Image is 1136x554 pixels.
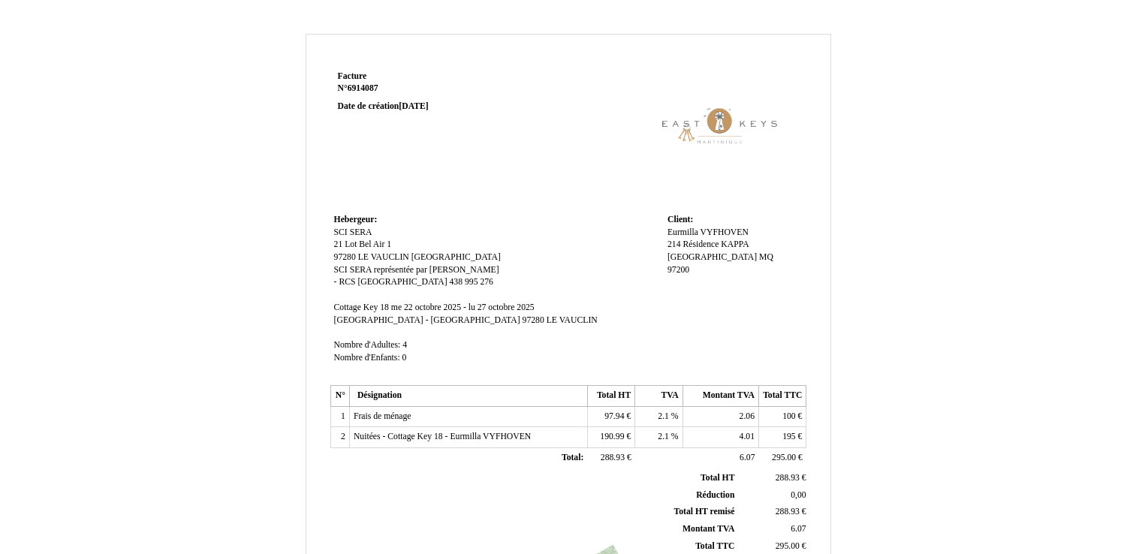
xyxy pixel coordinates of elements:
[334,353,400,363] span: Nombre d'Enfants:
[402,340,407,350] span: 4
[658,432,669,441] span: 2.1
[330,386,349,407] th: N°
[339,277,493,287] span: RCS [GEOGRAPHIC_DATA] 438 995 276
[354,411,411,421] span: Frais de ménage
[667,227,698,237] span: Eurmilla
[759,386,806,407] th: Total TTC
[695,541,734,551] span: Total TTC
[791,524,806,534] span: 6.07
[334,340,401,350] span: Nombre d'Adultes:
[391,303,535,312] span: me 22 octobre 2025 - lu 27 octobre 2025
[658,411,669,421] span: 2.1
[782,432,796,441] span: 195
[696,490,734,500] span: Réduction
[338,71,367,81] span: Facture
[701,473,734,483] span: Total HT
[601,453,625,462] span: 288.93
[740,432,755,441] span: 4.01
[683,386,758,407] th: Montant TVA
[330,427,349,448] td: 2
[667,252,757,262] span: [GEOGRAPHIC_DATA]
[334,315,520,325] span: [GEOGRAPHIC_DATA] - [GEOGRAPHIC_DATA]
[701,227,749,237] span: VYFHOVEN
[600,432,624,441] span: 190.99
[782,411,796,421] span: 100
[374,265,499,275] span: représentée par [PERSON_NAME]
[737,504,809,521] td: €
[604,411,624,421] span: 97.94
[334,215,378,224] span: Hebergeur:
[334,239,392,249] span: 21 Lot Bel Air 1
[349,386,587,407] th: Désignation
[776,473,800,483] span: 288.93
[667,239,749,249] span: 214 Résidence KAPPA
[759,406,806,427] td: €
[635,427,683,448] td: %
[667,265,689,275] span: 97200
[740,411,755,421] span: 2.06
[562,453,583,462] span: Total:
[776,507,800,516] span: 288.93
[673,507,734,516] span: Total HT remisé
[334,303,389,312] span: Cottage Key 18
[358,252,409,262] span: LE VAUCLIN
[635,386,683,407] th: TVA
[636,71,803,183] img: logo
[348,83,378,93] span: 6914087
[635,406,683,427] td: %
[334,265,372,275] span: SCI SERA
[740,453,755,462] span: 6.07
[354,432,531,441] span: Nuitées - Cottage Key 18 - Eurmilla VYFHOVEN
[330,406,349,427] td: 1
[399,101,428,111] span: [DATE]
[737,470,809,486] td: €
[791,490,806,500] span: 0,00
[759,427,806,448] td: €
[587,386,634,407] th: Total HT
[338,83,517,95] strong: N°
[334,227,372,237] span: SCI SERA
[523,315,544,325] span: 97280
[547,315,598,325] span: LE VAUCLIN
[772,453,796,462] span: 295.00
[587,427,634,448] td: €
[776,541,800,551] span: 295.00
[587,406,634,427] td: €
[683,524,734,534] span: Montant TVA
[402,353,407,363] span: 0
[667,215,693,224] span: Client:
[411,252,501,262] span: [GEOGRAPHIC_DATA]
[587,448,634,469] td: €
[334,252,356,262] span: 97280
[759,252,773,262] span: MQ
[334,277,337,287] span: -
[759,448,806,469] td: €
[338,101,429,111] strong: Date de création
